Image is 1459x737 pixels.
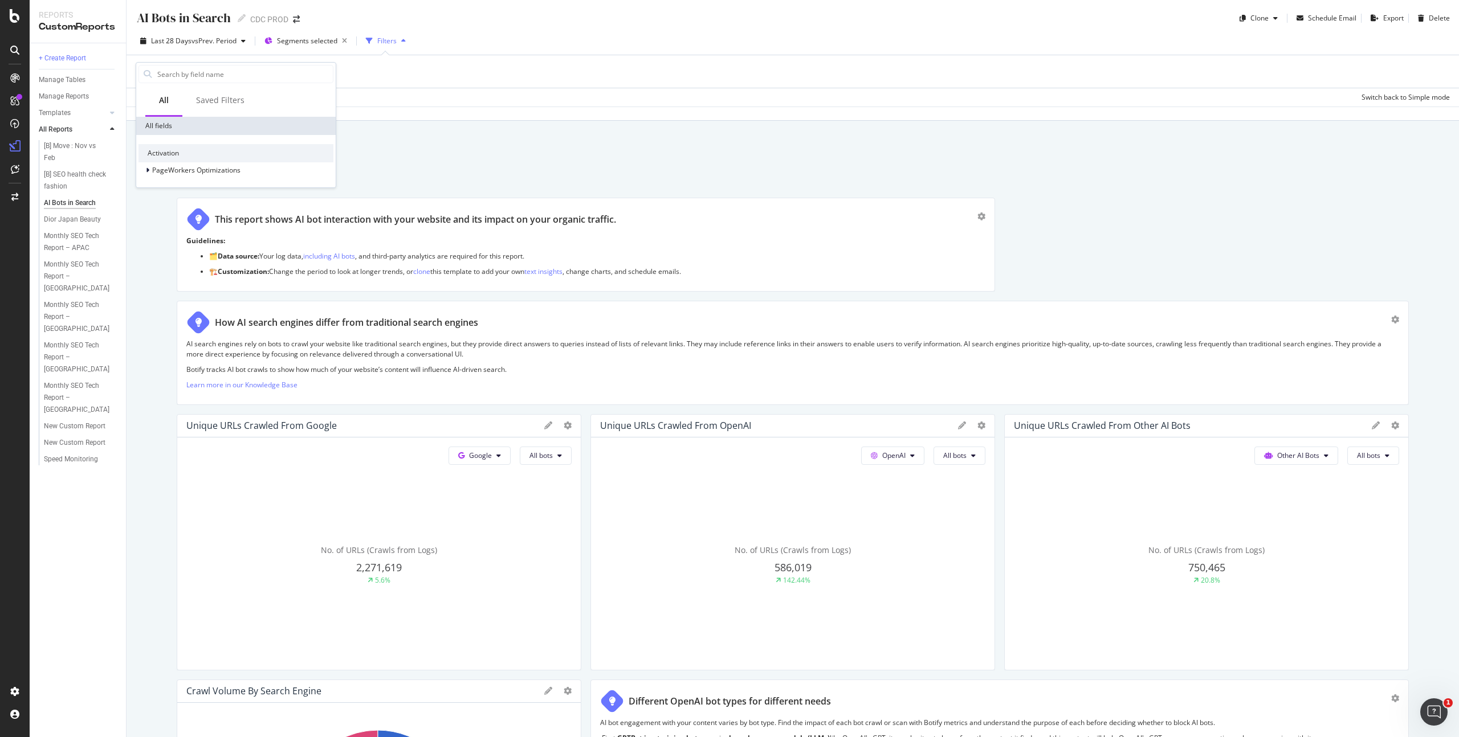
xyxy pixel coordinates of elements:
[44,197,118,209] a: AI Bots in Search
[600,420,751,431] div: Unique URLs Crawled from OpenAI
[1420,698,1448,726] iframe: Intercom live chat
[136,117,336,135] div: All fields
[413,267,430,276] a: clone
[44,140,107,164] div: [B] Move : Nov vs Feb
[1366,9,1404,27] button: Export
[260,32,352,50] button: Segments selected
[44,169,109,193] div: [B] SEO health check fashion
[520,447,572,465] button: All bots
[186,236,225,245] strong: Guidelines:
[44,230,118,254] a: Monthly SEO Tech Report – APAC
[186,365,1399,374] p: Botify tracks AI bot crawls to show how much of your website’s content will influence AI-driven s...
[44,380,118,416] a: Monthly SEO Tech Report – [GEOGRAPHIC_DATA]
[186,420,337,431] div: Unique URLs Crawled from Google
[303,251,355,261] a: including AI bots
[39,107,107,119] a: Templates
[238,14,246,22] i: Edit report name
[1347,447,1399,465] button: All bots
[361,32,410,50] button: Filters
[1308,13,1356,23] div: Schedule Email
[44,299,118,335] a: Monthly SEO Tech Report – [GEOGRAPHIC_DATA]
[39,107,71,119] div: Templates
[44,299,113,335] div: Monthly SEO Tech Report – JAPAN
[151,36,191,46] span: Last 28 Days
[186,685,321,697] div: Crawl Volume By Search Engine
[1292,9,1356,27] button: Schedule Email
[39,52,86,64] div: + Create Report
[44,140,118,164] a: [B] Move : Nov vs Feb
[783,575,810,585] div: 142.44%
[186,380,297,390] a: Learn more in our Knowledge Base
[1188,560,1225,574] span: 750,465
[156,65,333,83] input: Search by field name
[277,36,337,46] span: Segments selected
[1201,575,1220,585] div: 20.8%
[215,213,616,226] div: This report shows AI bot interaction with your website and its impact on your organic traffic.
[186,339,1399,358] p: AI search engines rely on bots to crawl your website like traditional search engines, but they pr...
[39,91,89,103] div: Manage Reports
[218,251,259,261] strong: Data source:
[600,718,1399,727] p: AI bot engagement with your content varies by bot type. Find the impact of each bot crawl or scan...
[138,144,333,162] div: Activation
[44,437,118,449] a: New Custom Report
[44,169,118,193] a: [B] SEO health check fashion
[1444,698,1453,707] span: 1
[44,380,113,416] div: Monthly SEO Tech Report – United States
[882,451,906,460] span: OpenAI
[356,560,402,574] span: 2,271,619
[377,36,397,46] div: Filters
[177,198,995,292] div: This report shows AI bot interaction with your website and its impact on your organic traffic.Gui...
[39,74,118,86] a: Manage Tables
[1391,316,1399,324] div: gear
[44,339,118,375] a: Monthly SEO Tech Report – [GEOGRAPHIC_DATA]
[1014,420,1191,431] div: Unique URLs Crawled from Other AI Bots
[44,420,118,432] a: New Custom Report
[1429,13,1450,23] div: Delete
[861,447,924,465] button: OpenAI
[293,15,300,23] div: arrow-right-arrow-left
[44,339,113,375] div: Monthly SEO Tech Report – KOREA
[39,74,85,86] div: Manage Tables
[44,420,105,432] div: New Custom Report
[39,9,117,21] div: Reports
[136,9,231,27] div: AI Bots in Search
[1250,13,1269,23] div: Clone
[152,165,241,175] span: PageWorkers Optimizations
[39,52,118,64] a: + Create Report
[1235,9,1282,27] button: Clone
[209,267,985,276] p: 🏗️ Change the period to look at longer trends, or this template to add your own , change charts, ...
[39,91,118,103] a: Manage Reports
[177,414,581,670] div: Unique URLs Crawled from GoogleGoogleAll botsNo. of URLs (Crawls from Logs)2,271,6195.6%
[449,447,511,465] button: Google
[44,197,96,209] div: AI Bots in Search
[215,316,478,329] div: How AI search engines differ from traditional search engines
[943,451,967,460] span: All bots
[977,212,985,220] div: gear
[934,447,985,465] button: All bots
[136,32,250,50] button: Last 28 DaysvsPrev. Period
[1277,451,1319,460] span: Other AI Bots
[629,695,831,708] div: Different OpenAI bot types for different needs
[1391,694,1399,702] div: gear
[1357,88,1450,107] button: Switch back to Simple mode
[469,451,492,460] span: Google
[209,251,985,261] p: 🗂️ Your log data, , and third-party analytics are required for this report.
[735,544,851,555] span: No. of URLs (Crawls from Logs)
[44,214,101,226] div: Dior Japan Beauty
[775,560,812,574] span: 586,019
[375,575,390,585] div: 5.6%
[1413,9,1450,27] button: Delete
[590,414,995,670] div: Unique URLs Crawled from OpenAIOpenAIAll botsNo. of URLs (Crawls from Logs)586,019142.44%
[44,259,113,294] div: Monthly SEO Tech Report – Europe
[196,95,244,106] div: Saved Filters
[159,95,169,106] div: All
[44,259,118,294] a: Monthly SEO Tech Report – [GEOGRAPHIC_DATA]
[39,124,107,136] a: All Reports
[218,267,269,276] strong: Customization:
[191,36,237,46] span: vs Prev. Period
[1148,544,1265,555] span: No. of URLs (Crawls from Logs)
[529,451,553,460] span: All bots
[44,214,118,226] a: Dior Japan Beauty
[321,544,437,555] span: No. of URLs (Crawls from Logs)
[44,437,105,449] div: New Custom Report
